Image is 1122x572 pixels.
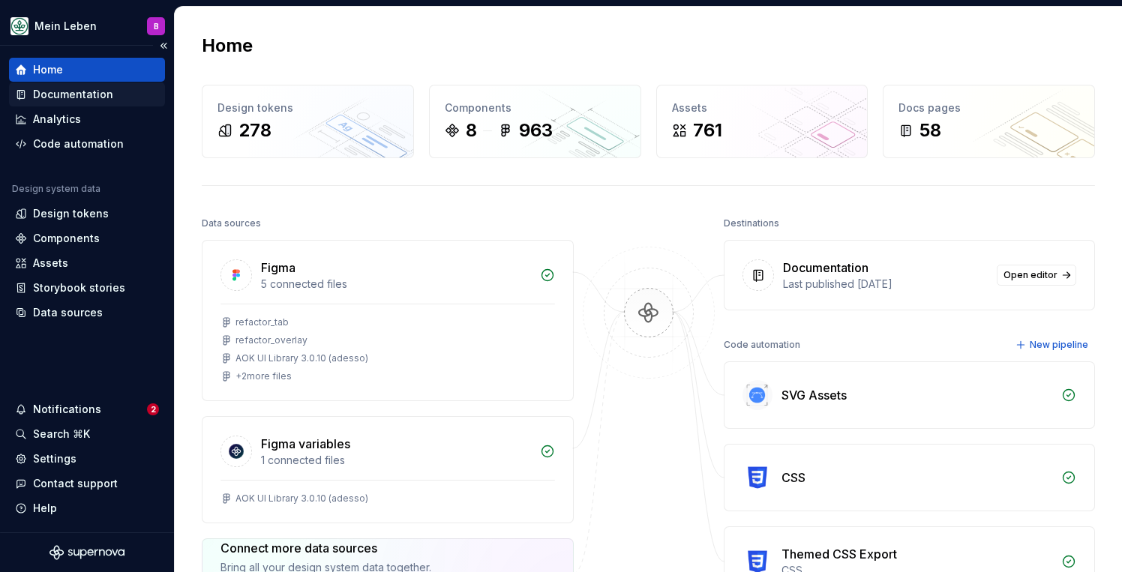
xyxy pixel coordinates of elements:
[9,301,165,325] a: Data sources
[724,213,779,234] div: Destinations
[261,453,531,468] div: 1 connected files
[33,427,90,442] div: Search ⌘K
[202,416,574,523] a: Figma variables1 connected filesAOK UI Library 3.0.10 (adesso)
[33,402,101,417] div: Notifications
[997,265,1076,286] a: Open editor
[235,493,368,505] div: AOK UI Library 3.0.10 (adesso)
[235,334,307,346] div: refactor_overlay
[202,34,253,58] h2: Home
[261,259,295,277] div: Figma
[883,85,1095,158] a: Docs pages58
[9,82,165,106] a: Documentation
[33,62,63,77] div: Home
[656,85,868,158] a: Assets761
[217,100,398,115] div: Design tokens
[519,118,553,142] div: 963
[33,231,100,246] div: Components
[261,435,350,453] div: Figma variables
[33,256,68,271] div: Assets
[147,403,159,415] span: 2
[9,202,165,226] a: Design tokens
[1003,269,1057,281] span: Open editor
[33,280,125,295] div: Storybook stories
[220,539,431,557] div: Connect more data sources
[9,251,165,275] a: Assets
[33,206,109,221] div: Design tokens
[235,352,368,364] div: AOK UI Library 3.0.10 (adesso)
[693,118,722,142] div: 761
[1011,334,1095,355] button: New pipeline
[10,17,28,35] img: df5db9ef-aba0-4771-bf51-9763b7497661.png
[672,100,853,115] div: Assets
[783,277,988,292] div: Last published [DATE]
[9,132,165,156] a: Code automation
[9,276,165,300] a: Storybook stories
[154,20,159,32] div: B
[783,259,868,277] div: Documentation
[202,240,574,401] a: Figma5 connected filesrefactor_tabrefactor_overlayAOK UI Library 3.0.10 (adesso)+2more files
[9,496,165,520] button: Help
[9,472,165,496] button: Contact support
[919,118,941,142] div: 58
[898,100,1079,115] div: Docs pages
[34,19,97,34] div: Mein Leben
[33,476,118,491] div: Contact support
[1030,339,1088,351] span: New pipeline
[33,451,76,466] div: Settings
[466,118,477,142] div: 8
[9,107,165,131] a: Analytics
[202,213,261,234] div: Data sources
[238,118,271,142] div: 278
[3,10,171,42] button: Mein LebenB
[12,183,100,195] div: Design system data
[9,58,165,82] a: Home
[49,545,124,560] svg: Supernova Logo
[429,85,641,158] a: Components8963
[9,397,165,421] button: Notifications2
[33,112,81,127] div: Analytics
[33,136,124,151] div: Code automation
[33,501,57,516] div: Help
[781,469,805,487] div: CSS
[153,35,174,56] button: Collapse sidebar
[9,422,165,446] button: Search ⌘K
[235,370,292,382] div: + 2 more files
[33,305,103,320] div: Data sources
[261,277,531,292] div: 5 connected files
[235,316,289,328] div: refactor_tab
[9,226,165,250] a: Components
[781,545,897,563] div: Themed CSS Export
[33,87,113,102] div: Documentation
[445,100,625,115] div: Components
[781,386,847,404] div: SVG Assets
[724,334,800,355] div: Code automation
[9,447,165,471] a: Settings
[202,85,414,158] a: Design tokens278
